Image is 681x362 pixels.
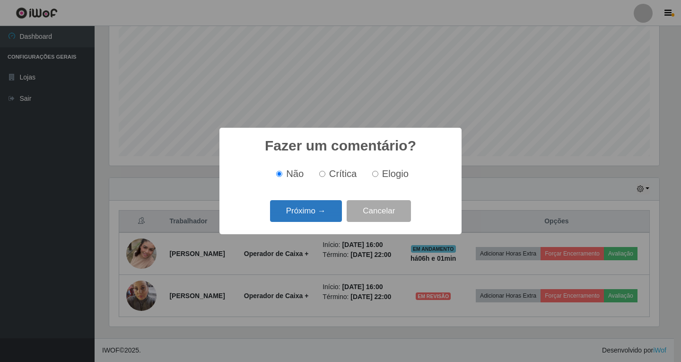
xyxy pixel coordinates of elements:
span: Crítica [329,168,357,179]
input: Elogio [372,171,378,177]
span: Elogio [382,168,409,179]
input: Não [276,171,282,177]
button: Próximo → [270,200,342,222]
h2: Fazer um comentário? [265,137,416,154]
input: Crítica [319,171,325,177]
button: Cancelar [347,200,411,222]
span: Não [286,168,304,179]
